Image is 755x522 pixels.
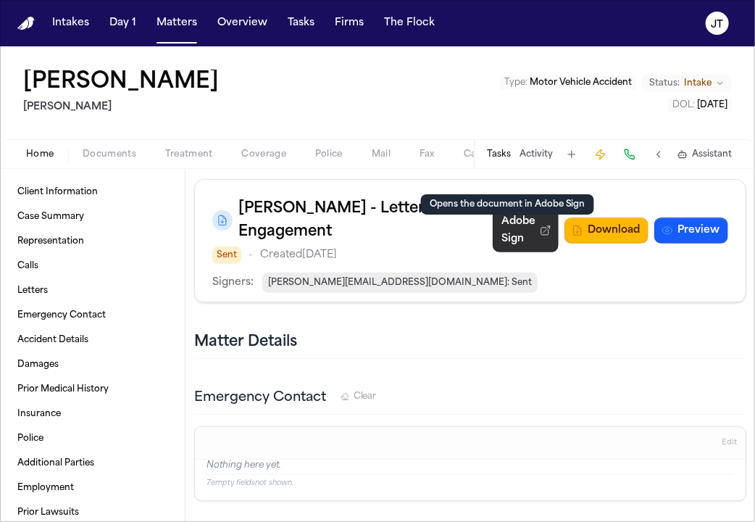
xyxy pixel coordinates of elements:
[500,75,636,90] button: Edit Type: Motor Vehicle Accident
[620,144,640,165] button: Make a Call
[12,427,173,450] a: Police
[17,17,35,30] img: Finch Logo
[420,149,435,160] span: Fax
[564,217,648,244] button: Download
[12,304,173,327] a: Emergency Contact
[520,149,553,160] button: Activity
[83,149,136,160] span: Documents
[464,149,516,160] span: Case Setup
[12,181,173,204] a: Client Information
[23,99,225,116] h2: [PERSON_NAME]
[12,476,173,500] a: Employment
[262,273,538,293] span: [PERSON_NAME][EMAIL_ADDRESS][DOMAIN_NAME] : Sent
[12,452,173,475] a: Additional Parties
[341,391,376,402] button: Clear Emergency Contact
[372,149,391,160] span: Mail
[260,246,337,264] p: Created [DATE]
[165,149,213,160] span: Treatment
[207,460,734,474] p: Nothing here yet.
[329,10,370,36] button: Firms
[530,78,632,87] span: Motor Vehicle Accident
[12,254,173,278] a: Calls
[23,70,219,96] h1: [PERSON_NAME]
[26,149,54,160] span: Home
[212,10,273,36] button: Overview
[104,10,142,36] button: Day 1
[421,194,594,215] div: Opens the document in Adobe Sign
[151,10,203,36] button: Matters
[649,78,680,89] span: Status:
[46,10,95,36] button: Intakes
[242,149,286,160] span: Coverage
[504,78,527,87] span: Type :
[562,144,582,165] button: Add Task
[12,353,173,376] a: Damages
[12,402,173,426] a: Insurance
[717,431,741,455] button: Edit
[642,75,732,92] button: Change status from Intake
[17,17,35,30] a: Home
[207,478,734,489] p: 7 empty fields not shown.
[677,149,732,160] button: Assistant
[493,209,559,252] a: Adobe Sign
[212,274,254,291] p: Signers:
[684,78,712,89] span: Intake
[12,328,173,352] a: Accident Details
[194,332,297,352] h2: Matter Details
[722,438,737,448] span: Edit
[654,217,728,244] button: Preview
[238,197,493,244] h3: [PERSON_NAME] - Letter of Engagement
[194,388,326,408] h3: Emergency Contact
[487,149,511,160] button: Tasks
[12,378,173,401] a: Prior Medical History
[591,144,611,165] button: Create Immediate Task
[12,279,173,302] a: Letters
[315,149,343,160] span: Police
[378,10,441,36] button: The Flock
[12,230,173,253] a: Representation
[12,205,173,228] a: Case Summary
[668,98,732,112] button: Edit DOL: 2025-01-14
[692,149,732,160] span: Assistant
[354,391,376,402] span: Clear
[212,246,241,264] span: Sent
[249,246,253,264] span: •
[282,10,320,36] button: Tasks
[672,101,695,109] span: DOL :
[697,101,727,109] span: [DATE]
[23,70,219,96] button: Edit matter name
